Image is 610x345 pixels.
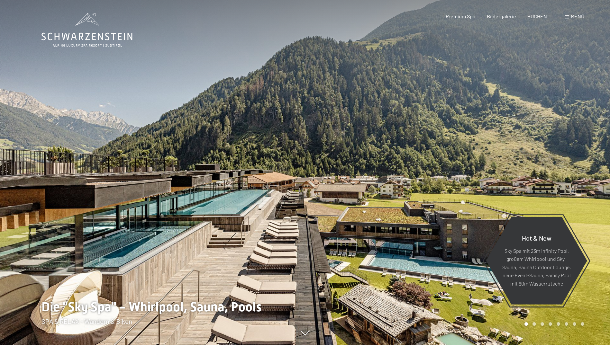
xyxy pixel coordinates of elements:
div: Carousel Page 5 [557,322,560,326]
div: Carousel Page 8 [581,322,584,326]
span: Hot & New [522,234,551,242]
a: Hot & New Sky Spa mit 23m Infinity Pool, großem Whirlpool und Sky-Sauna, Sauna Outdoor Lounge, ne... [486,217,587,305]
div: Carousel Pagination [522,322,584,326]
div: Carousel Page 6 [565,322,568,326]
a: Premium Spa [446,13,475,19]
div: Carousel Page 3 [541,322,544,326]
span: Menü [571,13,584,19]
div: Carousel Page 4 [549,322,552,326]
p: Sky Spa mit 23m Infinity Pool, großem Whirlpool und Sky-Sauna, Sauna Outdoor Lounge, neue Event-S... [502,246,571,287]
div: Carousel Page 1 (Current Slide) [524,322,528,326]
a: BUCHEN [527,13,547,19]
a: Bildergalerie [487,13,516,19]
div: Carousel Page 2 [533,322,536,326]
div: Carousel Page 7 [573,322,576,326]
